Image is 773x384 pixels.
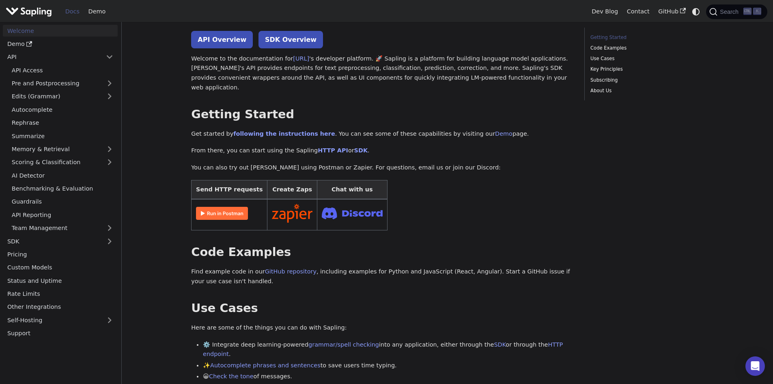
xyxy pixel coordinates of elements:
img: Join Discord [322,205,383,221]
a: Subscribing [590,76,700,84]
kbd: K [753,8,761,15]
a: Welcome [3,25,118,37]
a: API Overview [191,31,253,48]
a: API Access [7,64,118,76]
a: Support [3,328,118,339]
a: Guardrails [7,196,118,208]
a: following the instructions here [233,130,335,137]
img: Connect in Zapier [272,204,312,223]
a: SDK [494,341,506,348]
img: Sapling.ai [6,6,52,17]
a: Scoring & Classification [7,156,118,168]
a: AI Detector [7,169,118,181]
a: Getting Started [590,34,700,41]
a: Dev Blog [587,5,622,18]
a: API Reporting [7,209,118,221]
th: Send HTTP requests [192,180,267,199]
a: Rephrase [7,117,118,129]
p: Here are some of the things you can do with Sapling: [191,323,573,333]
a: Edits (Grammar) [7,91,118,102]
a: Self-Hosting [3,314,118,326]
a: GitHub [654,5,690,18]
p: Find example code in our , including examples for Python and JavaScript (React, Angular). Start a... [191,267,573,286]
a: Status and Uptime [3,275,118,286]
a: Benchmarking & Evaluation [7,183,118,195]
button: Collapse sidebar category 'API' [101,51,118,63]
button: Search (Ctrl+K) [706,4,767,19]
a: Use Cases [590,55,700,63]
a: HTTP API [318,147,348,154]
a: Custom Models [3,262,118,273]
p: You can also try out [PERSON_NAME] using Postman or Zapier. For questions, email us or join our D... [191,163,573,173]
th: Create Zaps [267,180,317,199]
a: Other Integrations [3,301,118,313]
a: Autocomplete phrases and sentences [210,362,321,369]
li: ⚙️ Integrate deep learning-powered into any application, either through the or through the . [203,340,573,360]
a: Pre and Postprocessing [7,78,118,89]
button: Expand sidebar category 'SDK' [101,235,118,247]
a: Summarize [7,130,118,142]
a: SDK Overview [258,31,323,48]
a: [URL] [293,55,309,62]
a: Sapling.ai [6,6,55,17]
a: grammar/spell checking [308,341,379,348]
a: SDK [354,147,368,154]
a: GitHub repository [265,268,317,275]
h2: Use Cases [191,301,573,316]
img: Run in Postman [196,207,248,220]
p: Get started by . You can see some of these capabilities by visiting our page. [191,129,573,139]
a: Key Principles [590,65,700,73]
div: Open Intercom Messenger [745,356,765,376]
p: Welcome to the documentation for 's developer platform. 🚀 Sapling is a platform for building lang... [191,54,573,93]
a: Code Examples [590,44,700,52]
h2: Getting Started [191,107,573,122]
a: Autocomplete [7,104,118,115]
a: Docs [61,5,84,18]
a: Contact [622,5,654,18]
a: Demo [495,130,512,137]
a: Team Management [7,222,118,234]
span: Search [717,9,743,15]
h2: Code Examples [191,245,573,260]
li: 😀 of messages. [203,372,573,382]
a: Pricing [3,249,118,260]
a: SDK [3,235,101,247]
a: Demo [84,5,110,18]
a: Rate Limits [3,288,118,300]
a: About Us [590,87,700,95]
a: Check the tone [209,373,253,380]
a: Memory & Retrieval [7,143,118,155]
th: Chat with us [317,180,387,199]
a: API [3,51,101,63]
p: From there, you can start using the Sapling or . [191,146,573,156]
li: ✨ to save users time typing. [203,361,573,371]
a: Demo [3,38,118,50]
button: Switch between dark and light mode (currently system mode) [690,6,702,17]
